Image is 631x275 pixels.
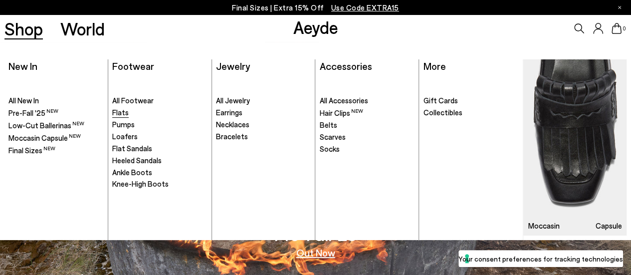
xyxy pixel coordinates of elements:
span: Loafers [112,132,138,141]
a: Final Sizes [8,145,103,156]
span: Navigate to /collections/ss25-final-sizes [331,3,399,12]
a: Heeled Sandals [112,156,207,166]
a: Flat Sandals [112,144,207,154]
a: Socks [320,144,415,154]
span: Bracelets [216,132,248,141]
span: 0 [622,26,627,31]
span: Collectibles [423,108,462,117]
a: All New In [8,96,103,106]
a: Gift Cards [423,96,518,106]
a: Footwear [112,60,154,72]
a: Hair Clips [320,108,415,118]
span: Scarves [320,132,346,141]
a: Jewelry [216,60,250,72]
span: Ankle Boots [112,168,152,177]
a: Out Now [296,248,335,258]
a: World [60,20,105,37]
a: Scarves [320,132,415,142]
span: Final Sizes [8,146,55,155]
span: All Footwear [112,96,154,105]
a: New In [8,60,37,72]
a: Loafers [112,132,207,142]
p: Final Sizes | Extra 15% Off [232,1,399,14]
button: Your consent preferences for tracking technologies [458,250,623,267]
a: All Footwear [112,96,207,106]
h3: Pre-Fall '25 [274,226,357,243]
a: Moccasin Capsule [523,59,627,236]
span: Moccasin Capsule [8,133,81,142]
a: Shop [4,20,43,37]
span: Low-Cut Ballerinas [8,121,84,130]
a: Necklaces [216,120,310,130]
span: All Accessories [320,96,368,105]
a: Earrings [216,108,310,118]
span: Pumps [112,120,135,129]
span: Flats [112,108,129,117]
span: All New In [8,96,39,105]
span: Necklaces [216,120,249,129]
a: Accessories [320,60,372,72]
span: Gift Cards [423,96,458,105]
a: Aeyde [293,16,338,37]
a: Pre-Fall '25 [8,108,103,118]
a: All Accessories [320,96,415,106]
a: All Jewelry [216,96,310,106]
span: Pre-Fall '25 [8,108,58,117]
label: Your consent preferences for tracking technologies [458,254,623,264]
a: Knee-High Boots [112,179,207,189]
span: Belts [320,120,337,129]
a: Pumps [112,120,207,130]
a: Ankle Boots [112,168,207,178]
a: Flats [112,108,207,118]
h3: Moccasin [528,222,560,230]
a: 0 [612,23,622,34]
a: Belts [320,120,415,130]
span: Earrings [216,108,242,117]
a: More [423,60,446,72]
h3: Capsule [596,222,622,230]
span: Hair Clips [320,108,363,117]
a: Low-Cut Ballerinas [8,120,103,131]
span: Knee-High Boots [112,179,169,188]
span: Heeled Sandals [112,156,162,165]
a: Collectibles [423,108,518,118]
img: Mobile_e6eede4d-78b8-4bd1-ae2a-4197e375e133_900x.jpg [523,59,627,236]
span: Socks [320,144,340,153]
span: Flat Sandals [112,144,152,153]
span: All Jewelry [216,96,250,105]
a: Bracelets [216,132,310,142]
a: Moccasin Capsule [8,133,103,143]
